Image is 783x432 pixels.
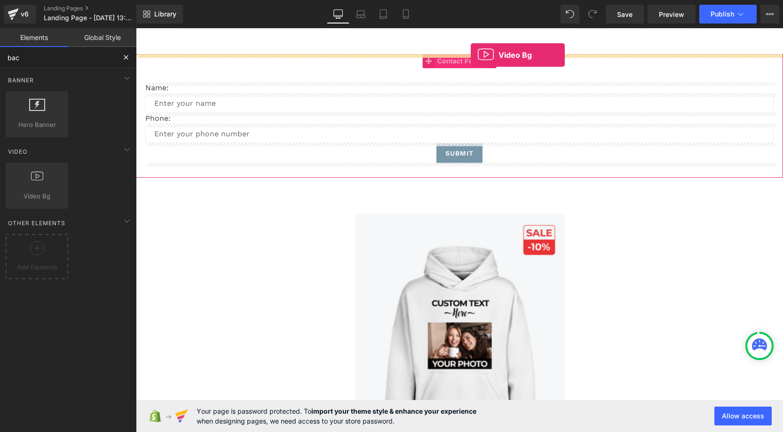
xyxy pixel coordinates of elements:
span: Banner [7,76,35,85]
a: Landing Pages [44,5,152,12]
a: Mobile [395,5,417,24]
a: Preview [648,5,696,24]
button: Allow access [714,407,772,425]
span: Hero Banner [8,120,65,130]
span: Landing Page - [DATE] 13:26:17 [44,14,134,22]
span: Preview [659,9,684,19]
a: New Library [136,5,183,24]
button: Publish [699,5,757,24]
iframe: To enrich screen reader interactions, please activate Accessibility in Grammarly extension settings [136,28,783,432]
a: Desktop [327,5,349,24]
button: More [760,5,779,24]
a: Tablet [372,5,395,24]
div: v6 [19,8,31,20]
span: Library [154,10,176,18]
span: Save [617,9,633,19]
span: Video Bg [8,191,65,201]
span: Your page is password protected. To when designing pages, we need access to your store password. [197,406,476,426]
button: Submit [301,115,347,135]
span: Video [7,147,28,156]
span: Contact Form [299,26,348,40]
span: Other Elements [7,219,66,228]
button: Undo [561,5,579,24]
span: Publish [711,10,734,18]
a: Laptop [349,5,372,24]
a: v6 [4,5,36,24]
strong: import your theme style & enhance your experience [311,407,476,415]
button: Redo [583,5,602,24]
span: Add Elements [8,262,66,272]
a: Global Style [68,28,136,47]
a: Expand / Collapse [348,26,360,40]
